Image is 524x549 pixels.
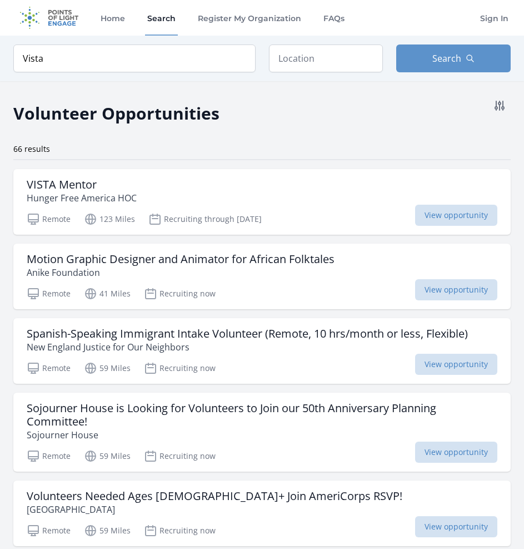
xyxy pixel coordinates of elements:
span: 66 results [13,144,50,154]
h2: Volunteer Opportunities [13,101,219,126]
p: Recruiting through [DATE] [148,212,262,226]
h3: Volunteers Needed Ages [DEMOGRAPHIC_DATA]+ Join AmeriCorps RSVP! [27,489,402,503]
p: Recruiting now [144,287,216,300]
a: VISTA Mentor Hunger Free America HOC Remote 123 Miles Recruiting through [DATE] View opportunity [13,169,511,235]
span: View opportunity [415,205,497,226]
p: Recruiting now [144,449,216,463]
span: View opportunity [415,442,497,463]
p: 59 Miles [84,524,131,537]
span: View opportunity [415,516,497,537]
h3: VISTA Mentor [27,178,137,191]
p: Remote [27,212,71,226]
h3: Sojourner House is Looking for Volunteers to Join our 50th Anniversary Planning Committee! [27,402,497,428]
p: [GEOGRAPHIC_DATA] [27,503,402,516]
p: New England Justice for Our Neighbors [27,340,468,354]
p: Remote [27,362,71,375]
a: Volunteers Needed Ages [DEMOGRAPHIC_DATA]+ Join AmeriCorps RSVP! [GEOGRAPHIC_DATA] Remote 59 Mile... [13,481,511,546]
span: View opportunity [415,354,497,375]
p: 123 Miles [84,212,135,226]
span: Search [432,52,461,65]
a: Motion Graphic Designer and Animator for African Folktales Anike Foundation Remote 41 Miles Recru... [13,244,511,309]
p: 59 Miles [84,449,131,463]
p: 41 Miles [84,287,131,300]
a: Spanish-Speaking Immigrant Intake Volunteer (Remote, 10 hrs/month or less, Flexible) New England ... [13,318,511,384]
a: Sojourner House is Looking for Volunteers to Join our 50th Anniversary Planning Committee! Sojour... [13,393,511,472]
p: Anike Foundation [27,266,335,279]
p: Hunger Free America HOC [27,191,137,205]
p: Recruiting now [144,524,216,537]
input: Keyword [13,44,256,72]
h3: Motion Graphic Designer and Animator for African Folktales [27,253,335,266]
input: Location [269,44,383,72]
p: Remote [27,449,71,463]
span: View opportunity [415,279,497,300]
h3: Spanish-Speaking Immigrant Intake Volunteer (Remote, 10 hrs/month or less, Flexible) [27,327,468,340]
p: Recruiting now [144,362,216,375]
p: 59 Miles [84,362,131,375]
p: Remote [27,287,71,300]
button: Search [396,44,511,72]
p: Sojourner House [27,428,497,442]
p: Remote [27,524,71,537]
